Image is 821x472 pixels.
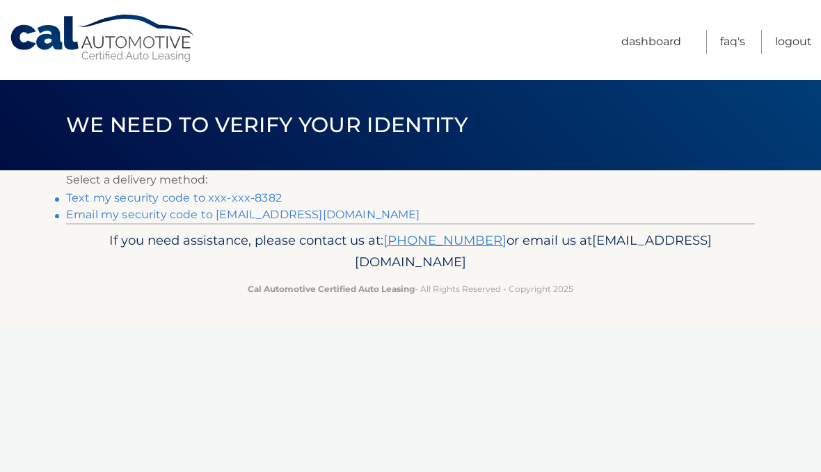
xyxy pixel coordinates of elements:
a: Dashboard [621,30,681,54]
p: Select a delivery method: [66,170,755,190]
strong: Cal Automotive Certified Auto Leasing [248,284,415,294]
a: Email my security code to [EMAIL_ADDRESS][DOMAIN_NAME] [66,208,420,221]
a: Text my security code to xxx-xxx-8382 [66,191,282,204]
a: Cal Automotive [9,14,197,63]
span: We need to verify your identity [66,112,468,138]
a: FAQ's [720,30,745,54]
a: [PHONE_NUMBER] [383,232,507,248]
p: - All Rights Reserved - Copyright 2025 [75,282,746,296]
p: If you need assistance, please contact us at: or email us at [75,229,746,274]
a: Logout [775,30,812,54]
